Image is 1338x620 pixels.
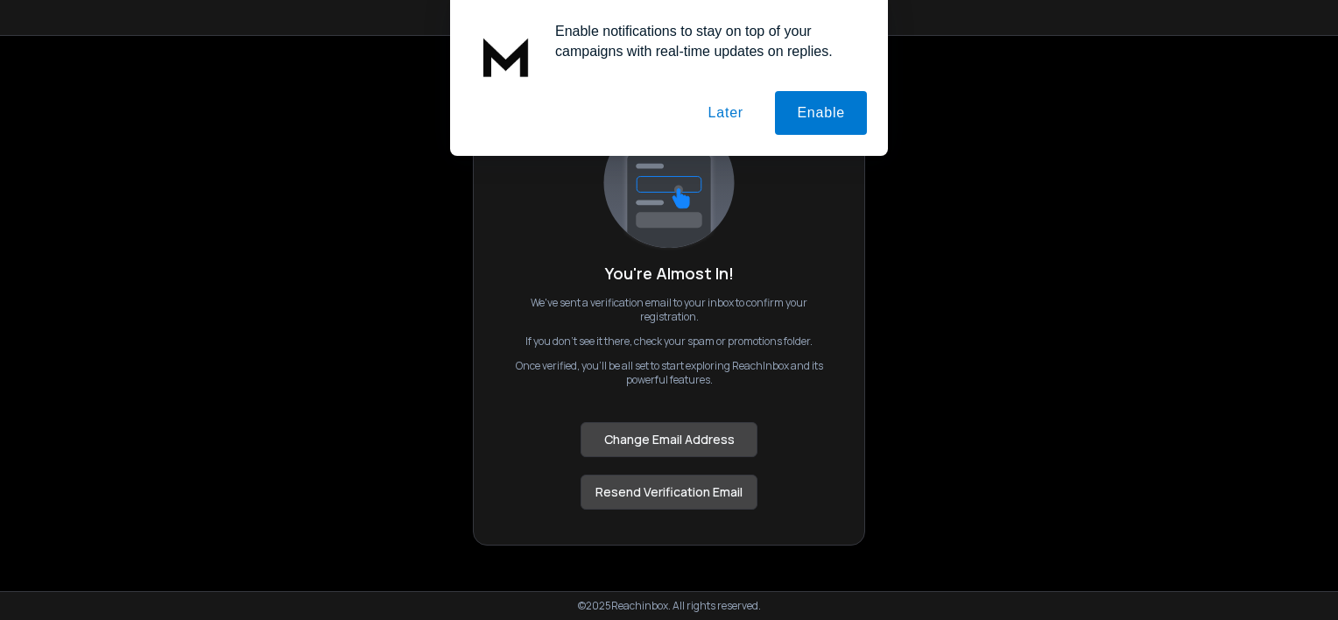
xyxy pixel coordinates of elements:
button: Later [686,91,764,135]
button: Resend Verification Email [581,475,757,510]
p: Once verified, you’ll be all set to start exploring ReachInbox and its powerful features. [509,359,829,387]
button: Change Email Address [581,422,757,457]
p: We've sent a verification email to your inbox to confirm your registration. [509,296,829,324]
h1: You're Almost In! [605,261,734,285]
button: Enable [775,91,867,135]
img: notification icon [471,21,541,91]
div: Enable notifications to stay on top of your campaigns with real-time updates on replies. [541,21,867,61]
img: logo [603,117,735,250]
p: If you don't see it there, check your spam or promotions folder. [525,335,813,349]
p: © 2025 Reachinbox. All rights reserved. [578,599,761,613]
